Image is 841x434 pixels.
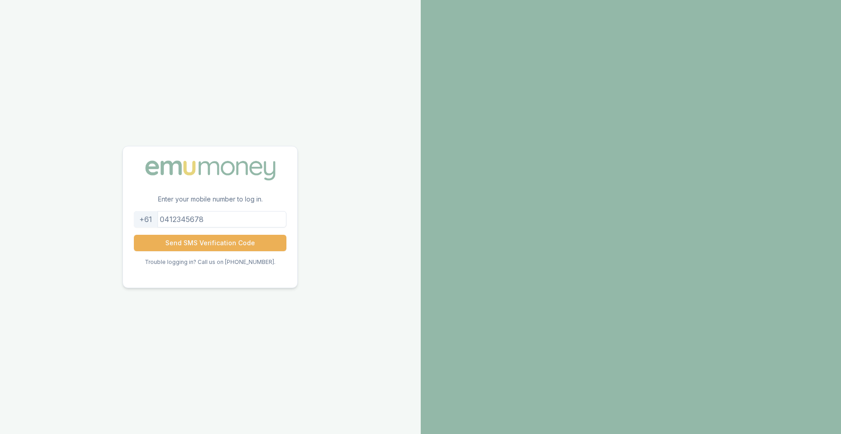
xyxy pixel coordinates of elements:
input: 0412345678 [134,211,286,227]
p: Trouble logging in? Call us on [PHONE_NUMBER]. [145,258,275,266]
div: +61 [134,211,158,227]
img: Emu Money [142,157,279,184]
p: Enter your mobile number to log in. [123,195,297,211]
button: Send SMS Verification Code [134,235,286,251]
